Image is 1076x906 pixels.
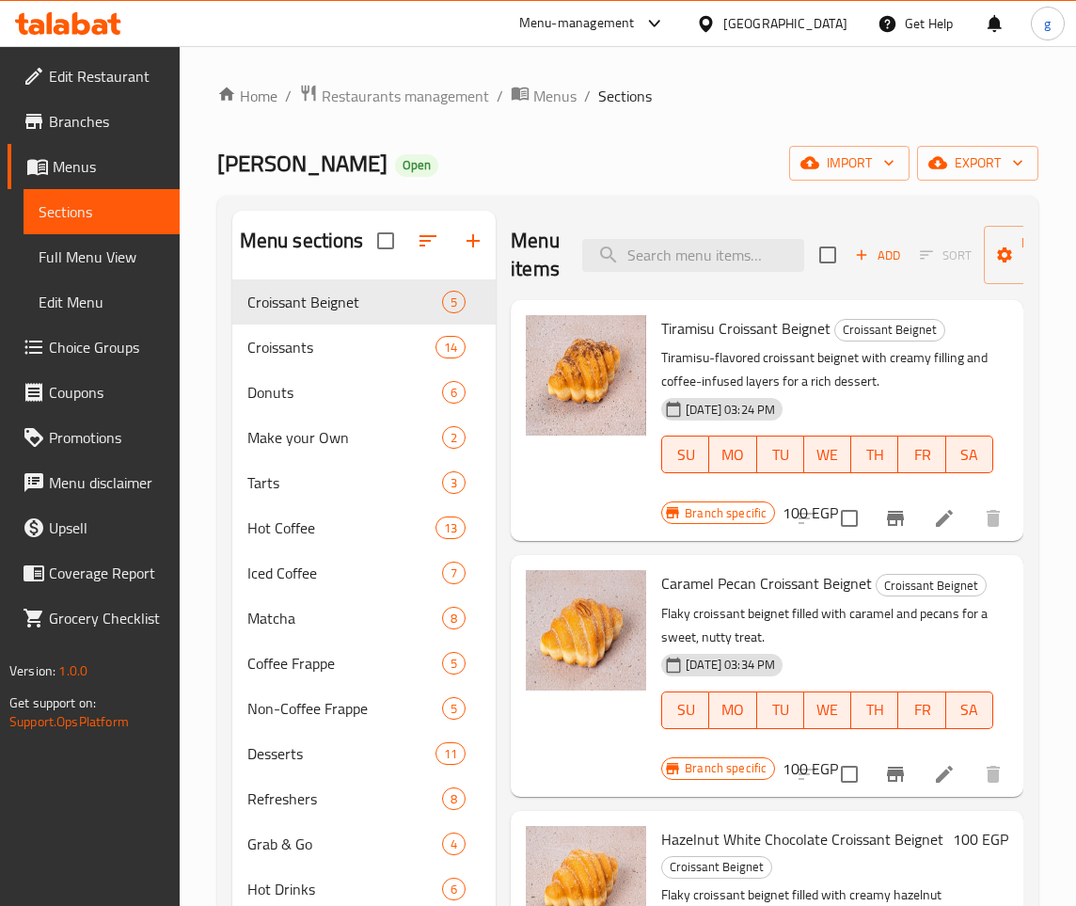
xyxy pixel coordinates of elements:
span: Restaurants management [322,85,489,107]
div: items [442,381,466,404]
span: 5 [443,294,465,311]
span: WE [812,441,844,469]
div: [GEOGRAPHIC_DATA] [723,13,847,34]
span: Version: [9,659,55,683]
span: [DATE] 03:24 PM [678,401,783,419]
span: 13 [436,519,465,537]
a: Branches [8,99,180,144]
a: Edit menu item [933,507,956,530]
div: Tarts3 [232,460,496,505]
span: 4 [443,835,465,853]
button: SU [661,691,709,729]
button: Branch-specific-item [873,496,918,541]
span: Select to update [830,755,869,794]
a: Menus [511,84,577,108]
span: 1.0.0 [58,659,87,683]
span: Add item [847,241,908,270]
a: Upsell [8,505,180,550]
span: Coffee Frappe [247,652,442,675]
button: Add [847,241,908,270]
a: Home [217,85,277,107]
span: Add [852,245,903,266]
span: Menu disclaimer [49,471,165,494]
span: Coupons [49,381,165,404]
div: items [442,471,466,494]
button: FR [898,436,945,473]
div: Croissant Beignet5 [232,279,496,325]
a: Menus [8,144,180,189]
li: / [584,85,591,107]
span: Edit Menu [39,291,165,313]
span: Donuts [247,381,442,404]
span: Hazelnut White Chocolate Croissant Beignet [661,825,943,853]
div: Desserts11 [232,731,496,776]
span: Get support on: [9,691,96,715]
a: Coverage Report [8,550,180,596]
button: TU [757,691,804,729]
span: SA [954,696,986,723]
span: g [1044,13,1051,34]
span: export [932,151,1023,175]
span: Hot Coffee [247,517,435,539]
div: Refreshers8 [232,776,496,821]
div: Desserts [247,742,435,765]
span: Non-Coffee Frappe [247,697,442,720]
p: Tiramisu-flavored croissant beignet with creamy filling and coffee-infused layers for a rich dess... [661,346,993,393]
div: Iced Coffee7 [232,550,496,596]
span: WE [812,696,844,723]
span: 5 [443,700,465,718]
button: TH [851,436,898,473]
span: 5 [443,655,465,673]
span: Select section first [908,241,984,270]
button: FR [898,691,945,729]
div: Matcha8 [232,596,496,641]
button: MO [709,436,756,473]
button: SU [661,436,709,473]
button: WE [804,436,851,473]
a: Coupons [8,370,180,415]
div: items [442,426,466,449]
div: items [442,562,466,584]
a: Edit Menu [24,279,180,325]
span: [PERSON_NAME] [217,142,388,184]
div: items [442,833,466,855]
span: Grocery Checklist [49,607,165,629]
button: import [789,146,910,181]
button: TH [851,691,898,729]
span: Menus [53,155,165,178]
div: Matcha [247,607,442,629]
button: Branch-specific-item [873,752,918,797]
h2: Menu items [511,227,560,283]
span: TU [765,696,797,723]
span: SU [670,696,702,723]
button: SA [946,691,993,729]
span: Hot Drinks [247,878,442,900]
img: Caramel Pecan Croissant Beignet [526,570,646,691]
span: TH [859,441,891,469]
span: MO [717,441,749,469]
span: Branches [49,110,165,133]
span: Tiramisu Croissant Beignet [661,314,831,342]
div: Croissant Beignet [834,319,945,342]
span: 8 [443,610,465,628]
li: / [497,85,503,107]
a: Grocery Checklist [8,596,180,641]
img: Tiramisu Croissant Beignet [526,315,646,436]
div: Open [395,154,438,177]
span: Croissant Beignet [877,575,986,596]
div: items [435,742,466,765]
span: Select section [808,235,847,275]
span: TH [859,696,891,723]
span: Make your Own [247,426,442,449]
span: Branch specific [677,504,774,522]
a: Promotions [8,415,180,460]
div: Refreshers [247,787,442,810]
span: Tarts [247,471,442,494]
span: [DATE] 03:34 PM [678,656,783,674]
a: Edit Restaurant [8,54,180,99]
div: Croissants14 [232,325,496,370]
div: Iced Coffee [247,562,442,584]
